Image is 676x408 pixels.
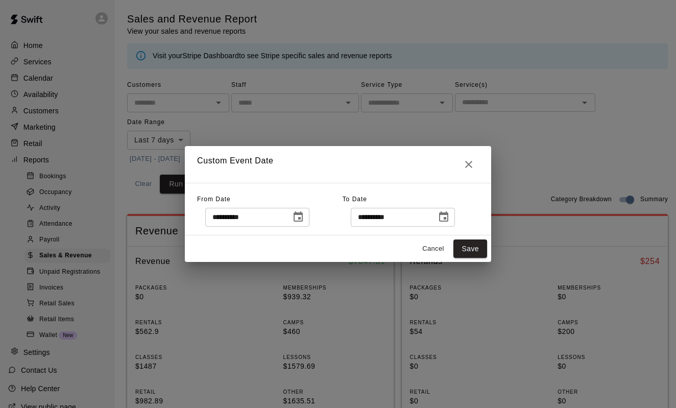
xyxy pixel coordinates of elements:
button: Save [453,239,487,258]
h2: Custom Event Date [185,146,491,183]
button: Choose date, selected date is Sep 21, 2025 [433,207,454,227]
button: Choose date, selected date is Sep 14, 2025 [288,207,308,227]
span: From Date [197,196,231,203]
span: To Date [343,196,367,203]
button: Close [458,154,479,175]
button: Cancel [417,241,449,257]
